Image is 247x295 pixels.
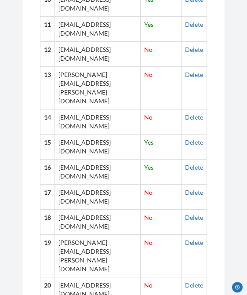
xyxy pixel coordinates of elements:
span: No [144,189,153,196]
th: 12 [40,42,55,67]
th: 13 [40,67,55,109]
span: No [144,71,153,78]
td: [EMAIL_ADDRESS][DOMAIN_NAME] [55,135,141,160]
a: Delete [185,189,203,196]
span: No [144,281,153,289]
th: 14 [40,109,55,135]
th: 19 [40,234,55,277]
th: 16 [40,159,55,184]
iframe: Opens a widget where you can chat to one of our agents [232,282,243,293]
a: Delete [185,71,203,78]
span: Yes [144,21,153,28]
a: Delete [185,239,203,246]
td: [PERSON_NAME][EMAIL_ADDRESS][PERSON_NAME][DOMAIN_NAME] [55,234,141,277]
a: Delete [185,46,203,53]
td: [EMAIL_ADDRESS][DOMAIN_NAME] [55,209,141,234]
span: No [144,214,153,221]
span: No [144,113,153,121]
span: Yes [144,164,153,171]
span: No [144,46,153,53]
th: 15 [40,135,55,160]
a: Delete [185,164,203,171]
th: 11 [40,17,55,42]
span: Yes [144,138,153,146]
td: [EMAIL_ADDRESS][DOMAIN_NAME] [55,42,141,67]
a: Delete [185,113,203,121]
th: 18 [40,209,55,234]
td: [EMAIL_ADDRESS][DOMAIN_NAME] [55,109,141,135]
td: [EMAIL_ADDRESS][DOMAIN_NAME] [55,17,141,42]
span: No [144,239,153,246]
td: [EMAIL_ADDRESS][DOMAIN_NAME] [55,159,141,184]
td: [EMAIL_ADDRESS][DOMAIN_NAME] [55,184,141,209]
a: Delete [185,21,203,28]
td: [PERSON_NAME][EMAIL_ADDRESS][PERSON_NAME][DOMAIN_NAME] [55,67,141,109]
a: Delete [185,138,203,146]
a: Delete [185,214,203,221]
th: 17 [40,184,55,209]
a: Delete [185,281,203,289]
